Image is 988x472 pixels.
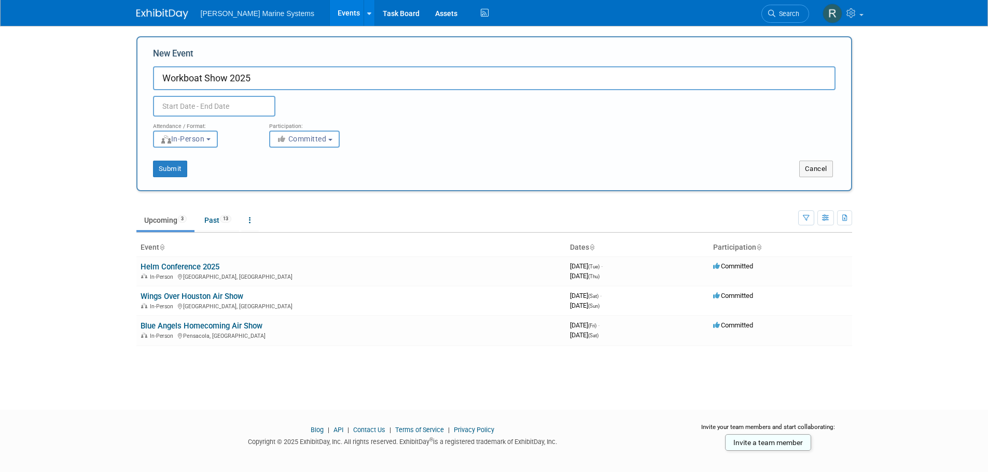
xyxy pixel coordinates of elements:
img: In-Person Event [141,333,147,338]
span: Committed [713,292,753,299]
a: Blog [311,426,324,434]
span: | [325,426,332,434]
span: Committed [276,135,327,143]
label: New Event [153,48,193,64]
span: (Sun) [588,303,600,309]
span: [DATE] [570,292,602,299]
span: Committed [713,262,753,270]
a: Wings Over Houston Air Show [141,292,243,301]
button: In-Person [153,131,218,148]
a: Privacy Policy [454,426,494,434]
th: Participation [709,239,852,256]
a: Past13 [197,210,239,230]
input: Name of Trade Show / Conference [153,66,836,90]
div: Participation: [269,117,370,130]
span: Committed [713,321,753,329]
div: Copyright © 2025 ExhibitDay, Inc. All rights reserved. ExhibitDay is a registered trademark of Ex... [136,435,670,447]
a: Blue Angels Homecoming Air Show [141,321,262,331]
th: Event [136,239,566,256]
div: [GEOGRAPHIC_DATA], [GEOGRAPHIC_DATA] [141,272,562,280]
span: (Sat) [588,293,599,299]
button: Committed [269,131,340,148]
div: [GEOGRAPHIC_DATA], [GEOGRAPHIC_DATA] [141,302,562,310]
div: Invite your team members and start collaborating: [685,423,852,438]
div: Pensacola, [GEOGRAPHIC_DATA] [141,331,562,339]
button: Submit [153,161,187,177]
span: [DATE] [570,272,600,280]
a: Sort by Start Date [589,243,594,251]
img: In-Person Event [141,274,147,279]
a: Sort by Participation Type [756,243,761,251]
span: (Thu) [588,274,600,279]
span: - [601,262,603,270]
span: - [600,292,602,299]
span: In-Person [160,135,205,143]
a: Terms of Service [395,426,444,434]
span: [DATE] [570,262,603,270]
input: Start Date - End Date [153,96,275,117]
a: Search [761,5,809,23]
span: | [387,426,394,434]
span: In-Person [150,303,176,310]
a: Sort by Event Name [159,243,164,251]
th: Dates [566,239,709,256]
span: [DATE] [570,321,600,329]
img: ExhibitDay [136,9,188,19]
div: Attendance / Format: [153,117,254,130]
span: | [446,426,452,434]
sup: ® [429,437,433,442]
a: Upcoming3 [136,210,194,230]
span: (Tue) [588,264,600,269]
span: [DATE] [570,302,600,309]
span: 3 [178,215,187,223]
a: Contact Us [353,426,385,434]
a: Helm Conference 2025 [141,262,219,271]
span: (Fri) [588,323,596,328]
span: 13 [220,215,231,223]
button: Cancel [799,161,833,177]
img: In-Person Event [141,303,147,308]
span: | [345,426,352,434]
span: (Sat) [588,333,599,338]
span: In-Person [150,274,176,280]
img: Rachel Howard [823,4,842,23]
span: In-Person [150,333,176,339]
a: API [333,426,343,434]
span: [PERSON_NAME] Marine Systems [201,9,314,18]
a: Invite a team member [725,434,811,451]
span: Search [775,10,799,18]
span: - [598,321,600,329]
span: [DATE] [570,331,599,339]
